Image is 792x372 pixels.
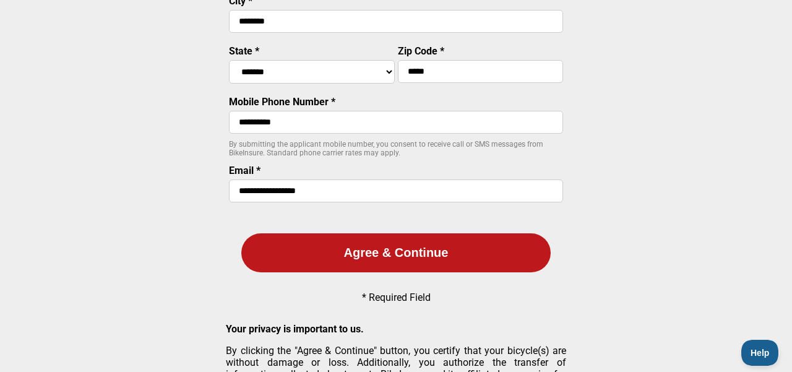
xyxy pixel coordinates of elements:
[226,323,364,335] strong: Your privacy is important to us.
[241,233,551,272] button: Agree & Continue
[741,340,780,366] iframe: Toggle Customer Support
[362,292,431,303] p: * Required Field
[398,45,444,57] label: Zip Code *
[229,165,260,176] label: Email *
[229,96,335,108] label: Mobile Phone Number *
[229,140,563,157] p: By submitting the applicant mobile number, you consent to receive call or SMS messages from BikeI...
[229,45,259,57] label: State *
